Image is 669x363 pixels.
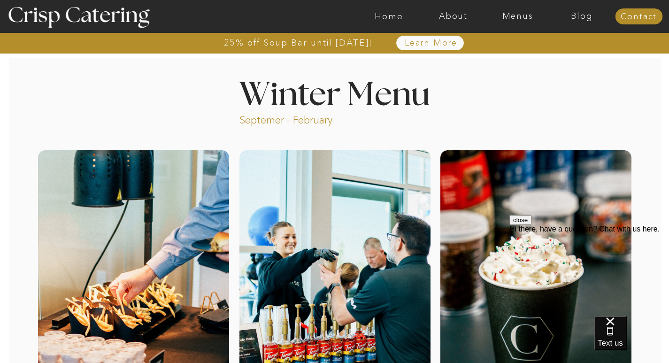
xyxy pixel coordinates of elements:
[239,113,369,124] p: Septemer - February
[550,12,614,21] a: Blog
[509,215,669,328] iframe: podium webchat widget prompt
[190,38,407,47] a: 25% off Soup Bar until [DATE]!
[615,12,662,22] a: Contact
[421,12,485,21] a: About
[383,39,479,48] a: Learn More
[594,316,669,363] iframe: podium webchat widget bubble
[357,12,421,21] a: Home
[204,79,465,107] h1: Winter Menu
[485,12,550,21] a: Menus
